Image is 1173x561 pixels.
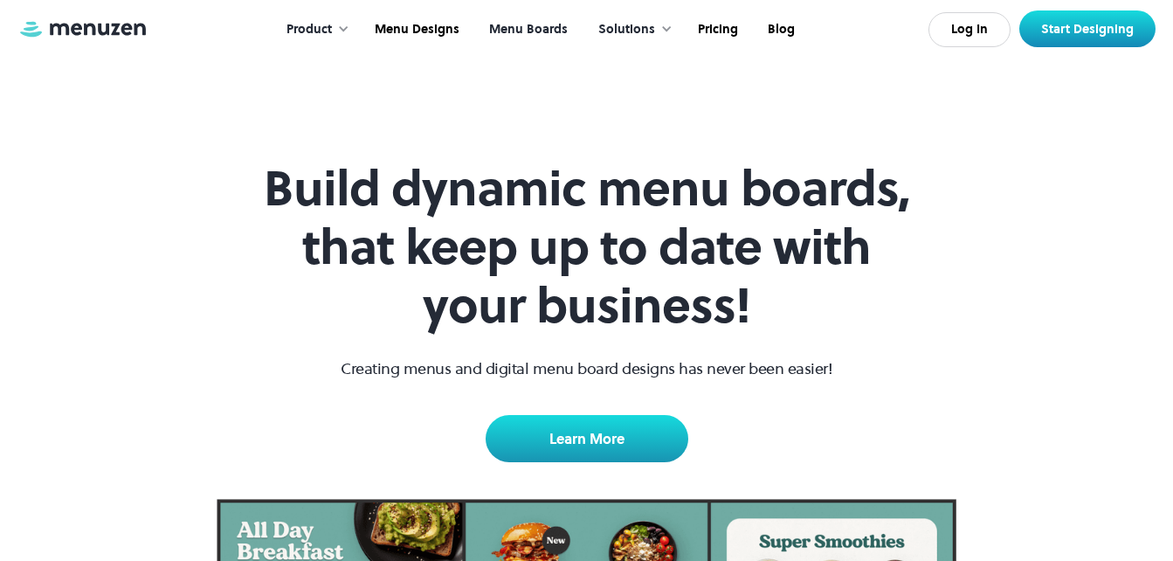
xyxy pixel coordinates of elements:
[598,20,655,39] div: Solutions
[286,20,332,39] div: Product
[581,3,681,57] div: Solutions
[252,159,922,336] h1: Build dynamic menu boards, that keep up to date with your business!
[751,3,808,57] a: Blog
[358,3,473,57] a: Menu Designs
[486,415,688,462] a: Learn More
[269,3,358,57] div: Product
[928,12,1011,47] a: Log In
[681,3,751,57] a: Pricing
[473,3,581,57] a: Menu Boards
[341,357,832,380] p: Creating menus and digital menu board designs has never been easier!
[1019,10,1156,47] a: Start Designing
